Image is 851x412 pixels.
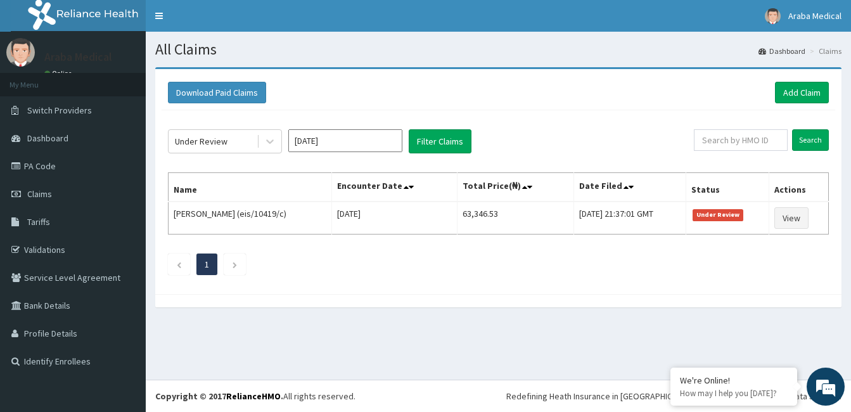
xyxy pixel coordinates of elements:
[169,173,332,202] th: Name
[765,8,781,24] img: User Image
[44,51,112,63] p: Araba Medical
[680,388,788,399] p: How may I help you today?
[694,129,788,151] input: Search by HMO ID
[175,135,227,148] div: Under Review
[457,173,573,202] th: Total Price(₦)
[176,259,182,270] a: Previous page
[226,390,281,402] a: RelianceHMO
[680,375,788,386] div: We're Online!
[146,380,851,412] footer: All rights reserved.
[409,129,471,153] button: Filter Claims
[686,173,769,202] th: Status
[155,41,841,58] h1: All Claims
[807,46,841,56] li: Claims
[27,132,68,144] span: Dashboard
[506,390,841,402] div: Redefining Heath Insurance in [GEOGRAPHIC_DATA] using Telemedicine and Data Science!
[573,173,686,202] th: Date Filed
[774,207,809,229] a: View
[788,10,841,22] span: Araba Medical
[457,202,573,235] td: 63,346.53
[573,202,686,235] td: [DATE] 21:37:01 GMT
[27,188,52,200] span: Claims
[232,259,238,270] a: Next page
[27,105,92,116] span: Switch Providers
[155,390,283,402] strong: Copyright © 2017 .
[769,173,829,202] th: Actions
[331,202,457,235] td: [DATE]
[693,209,744,221] span: Under Review
[169,202,332,235] td: [PERSON_NAME] (eis/10419/c)
[792,129,829,151] input: Search
[758,46,805,56] a: Dashboard
[44,69,75,78] a: Online
[775,82,829,103] a: Add Claim
[6,38,35,67] img: User Image
[331,173,457,202] th: Encounter Date
[168,82,266,103] button: Download Paid Claims
[288,129,402,152] input: Select Month and Year
[27,216,50,228] span: Tariffs
[205,259,209,270] a: Page 1 is your current page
